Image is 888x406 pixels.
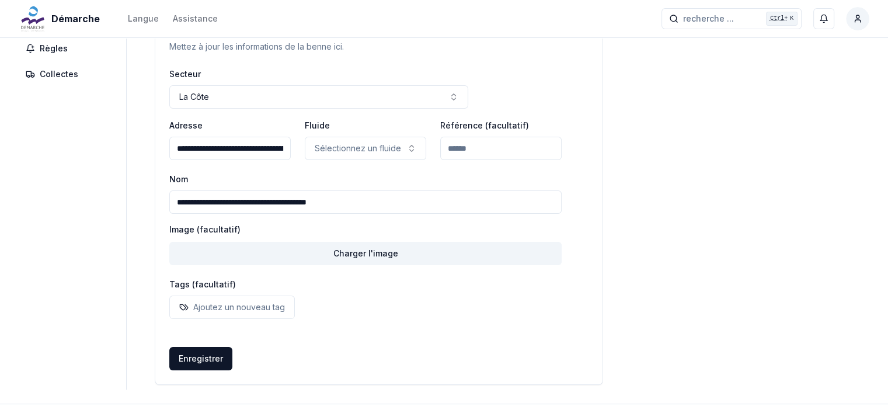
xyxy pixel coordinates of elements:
img: Démarche Logo [19,5,47,33]
span: Règles [40,43,68,54]
label: Secteur [169,69,201,79]
p: Sélectionnez un fluide [315,143,401,154]
a: Démarche [19,12,105,26]
div: Langue [128,13,159,25]
a: Collectes [19,64,119,85]
button: Ajoutez un nouveau tag [169,296,295,319]
label: Tags (facultatif) [169,279,236,289]
p: Ajoutez un nouveau tag [193,301,285,313]
a: Règles [19,38,119,59]
a: Assistance [173,12,218,26]
button: La Côte [169,85,468,109]
label: Nom [169,174,188,184]
button: Enregistrer [169,347,232,370]
label: Fluide [305,120,330,130]
span: Démarche [51,12,100,26]
button: recherche ...Ctrl+K [661,8,802,29]
label: Adresse [169,120,203,130]
label: Image (facultatif) [169,225,562,234]
button: Charger l'image [169,242,562,265]
span: Collectes [40,68,78,80]
button: Langue [128,12,159,26]
span: recherche ... [683,13,734,25]
label: Référence (facultatif) [440,120,529,130]
p: Mettez à jour les informations de la benne ici. [169,41,588,53]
